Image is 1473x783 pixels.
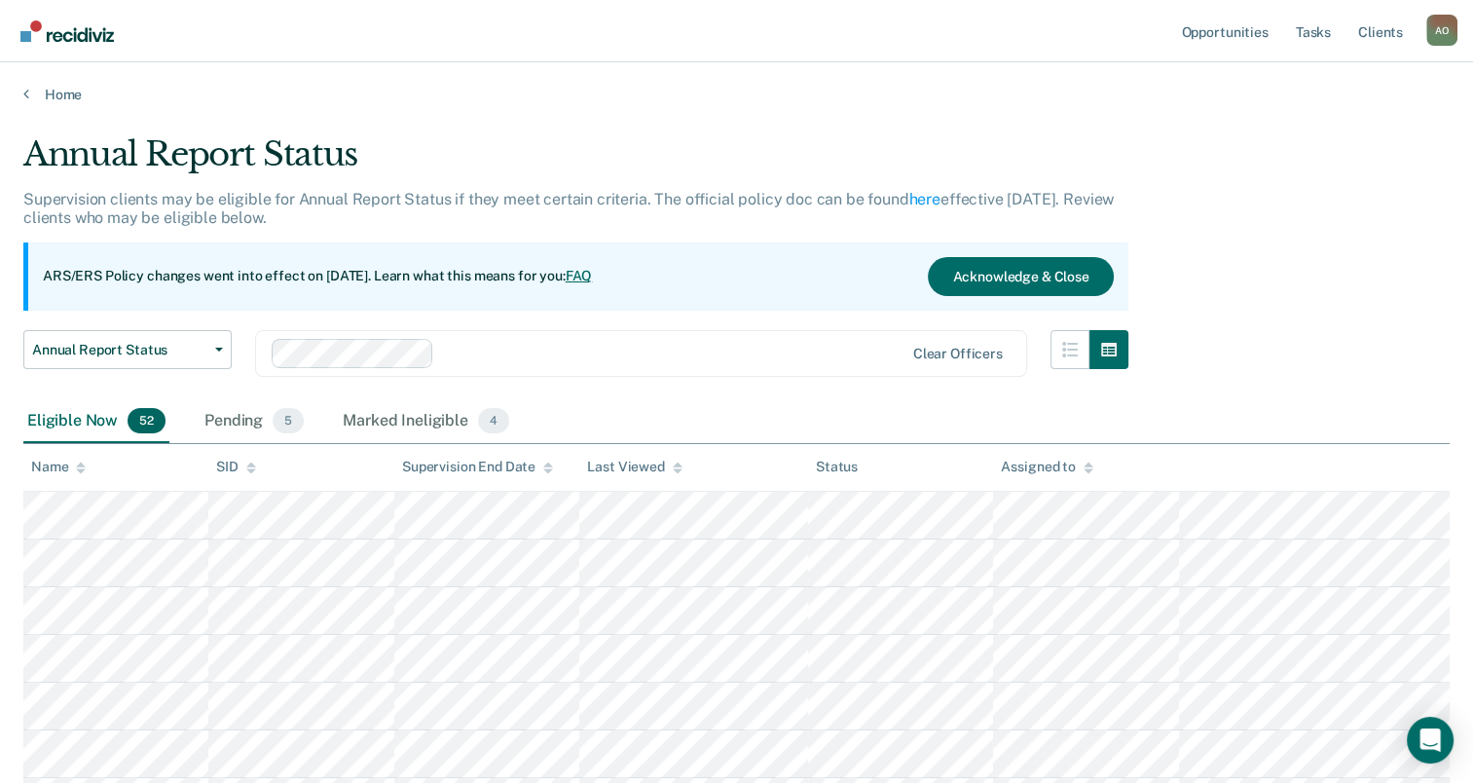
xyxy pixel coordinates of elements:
div: Pending5 [201,400,308,443]
div: Supervision End Date [402,459,553,475]
a: Home [23,86,1450,103]
button: Acknowledge & Close [928,257,1113,296]
div: Assigned to [1001,459,1092,475]
p: Supervision clients may be eligible for Annual Report Status if they meet certain criteria. The o... [23,190,1114,227]
span: 52 [128,408,166,433]
p: ARS/ERS Policy changes went into effect on [DATE]. Learn what this means for you: [43,267,592,286]
div: Name [31,459,86,475]
a: FAQ [566,268,593,283]
button: Profile dropdown button [1426,15,1457,46]
img: Recidiviz [20,20,114,42]
span: 4 [478,408,509,433]
button: Annual Report Status [23,330,232,369]
div: Marked Ineligible4 [339,400,513,443]
div: Clear officers [913,346,1003,362]
div: Open Intercom Messenger [1407,717,1454,764]
div: SID [216,459,256,475]
span: 5 [273,408,304,433]
div: Status [816,459,858,475]
div: Eligible Now52 [23,400,169,443]
a: here [909,190,940,208]
span: Annual Report Status [32,342,207,358]
div: A O [1426,15,1457,46]
div: Annual Report Status [23,134,1128,190]
div: Last Viewed [587,459,681,475]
